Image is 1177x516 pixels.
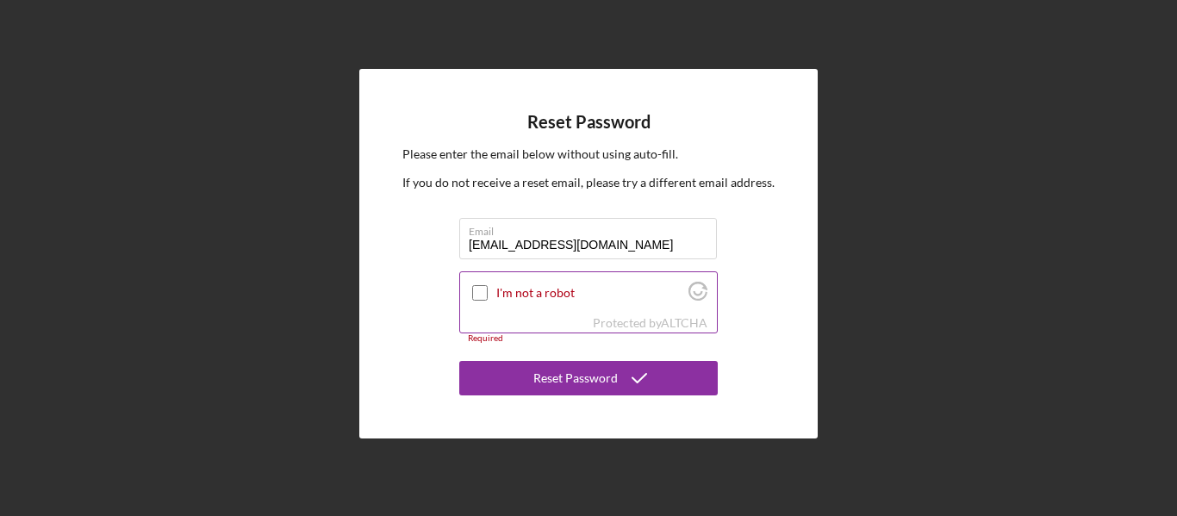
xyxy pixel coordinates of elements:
div: Required [459,333,718,344]
div: Reset Password [533,361,618,395]
p: If you do not receive a reset email, please try a different email address. [402,173,775,192]
div: Protected by [593,316,707,330]
p: Please enter the email below without using auto-fill. [402,145,775,164]
button: Reset Password [459,361,718,395]
a: Visit Altcha.org [661,315,707,330]
a: Visit Altcha.org [688,289,707,303]
label: Email [469,219,717,238]
h4: Reset Password [527,112,651,132]
label: I'm not a robot [496,286,683,300]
